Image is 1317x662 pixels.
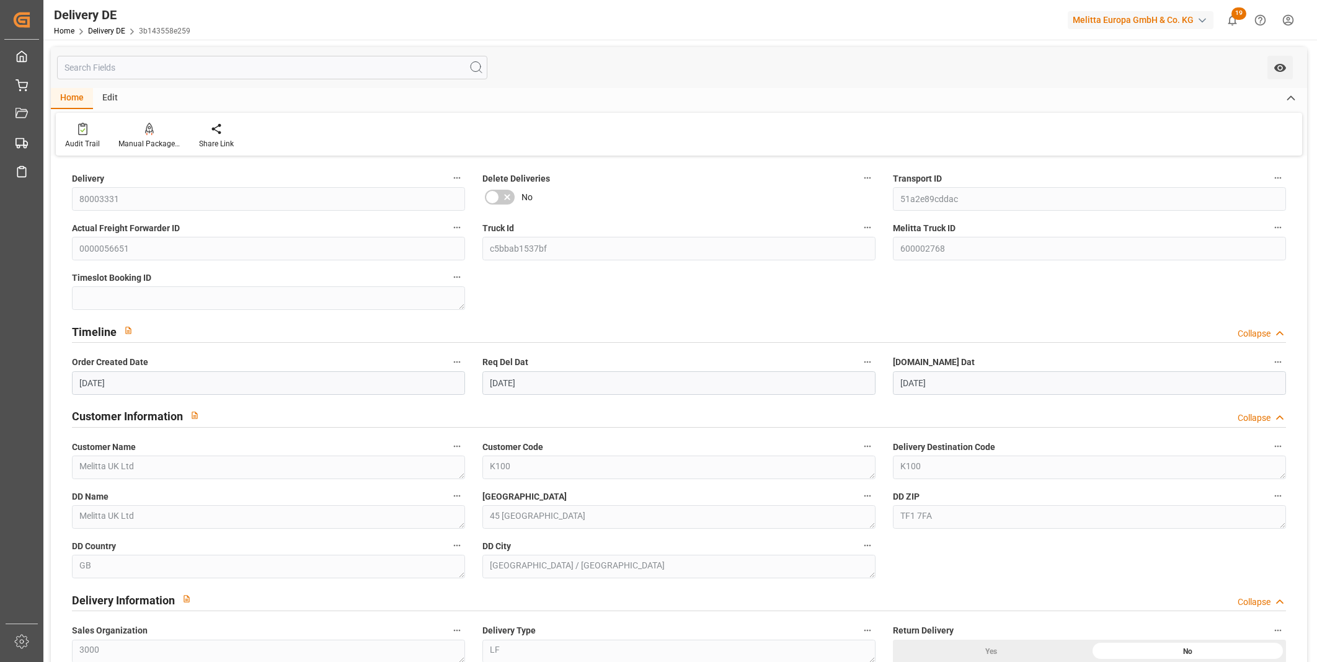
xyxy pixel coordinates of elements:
h2: Customer Information [72,408,183,425]
button: DD ZIP [1270,488,1286,504]
button: Delivery Destination Code [1270,438,1286,454]
h2: Timeline [72,324,117,340]
span: DD City [482,540,511,553]
textarea: TF1 7FA [893,505,1286,529]
div: Collapse [1238,327,1270,340]
textarea: 45 [GEOGRAPHIC_DATA] [482,505,876,529]
button: Melitta Europa GmbH & Co. KG [1068,8,1218,32]
span: [GEOGRAPHIC_DATA] [482,490,567,503]
button: Transport ID [1270,170,1286,186]
input: DD.MM.YYYY [482,371,876,395]
span: Sales Organization [72,624,148,637]
span: Order Created Date [72,356,148,369]
div: Audit Trail [65,138,100,149]
button: Delivery [449,170,465,186]
textarea: Melitta UK Ltd [72,456,465,479]
button: View description [175,587,198,611]
h2: Delivery Information [72,592,175,609]
button: Delivery Type [859,622,876,638]
span: Delete Deliveries [482,172,550,185]
input: DD.MM.YYYY [72,371,465,395]
span: Timeslot Booking ID [72,271,151,285]
span: DD ZIP [893,490,920,503]
textarea: Melitta UK Ltd [72,505,465,529]
button: Customer Name [449,438,465,454]
div: Collapse [1238,596,1270,609]
span: Melitta Truck ID [893,222,956,235]
span: No [521,191,533,204]
span: Delivery [72,172,104,185]
div: Melitta Europa GmbH & Co. KG [1068,11,1213,29]
a: Delivery DE [88,27,125,35]
span: Delivery Destination Code [893,441,995,454]
span: Delivery Type [482,624,536,637]
button: DD Name [449,488,465,504]
span: Transport ID [893,172,942,185]
button: DD City [859,537,876,554]
button: Sales Organization [449,622,465,638]
div: Manual Package TypeDetermination [118,138,180,149]
button: DD Country [449,537,465,554]
textarea: K100 [893,456,1286,479]
button: Order Created Date [449,354,465,370]
button: [DOMAIN_NAME] Dat [1270,354,1286,370]
input: DD.MM.YYYY [893,371,1286,395]
textarea: [GEOGRAPHIC_DATA] / [GEOGRAPHIC_DATA] [482,555,876,578]
button: View description [117,319,140,342]
div: Collapse [1238,412,1270,425]
button: Delete Deliveries [859,170,876,186]
button: Return Delivery [1270,622,1286,638]
span: 19 [1231,7,1246,20]
button: open menu [1267,56,1293,79]
textarea: GB [72,555,465,578]
input: Search Fields [57,56,487,79]
button: [GEOGRAPHIC_DATA] [859,488,876,504]
button: Timeslot Booking ID [449,269,465,285]
button: View description [183,404,206,427]
span: Customer Code [482,441,543,454]
span: Req Del Dat [482,356,528,369]
div: Home [51,88,93,109]
span: DD Country [72,540,116,553]
span: Return Delivery [893,624,954,637]
button: Help Center [1246,6,1274,34]
div: Delivery DE [54,6,190,24]
button: Customer Code [859,438,876,454]
textarea: K100 [482,456,876,479]
span: Customer Name [72,441,136,454]
button: Req Del Dat [859,354,876,370]
button: Actual Freight Forwarder ID [449,219,465,236]
span: Truck Id [482,222,514,235]
button: Melitta Truck ID [1270,219,1286,236]
button: show 19 new notifications [1218,6,1246,34]
a: Home [54,27,74,35]
span: [DOMAIN_NAME] Dat [893,356,975,369]
div: Share Link [199,138,234,149]
span: DD Name [72,490,109,503]
div: Edit [93,88,127,109]
span: Actual Freight Forwarder ID [72,222,180,235]
button: Truck Id [859,219,876,236]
